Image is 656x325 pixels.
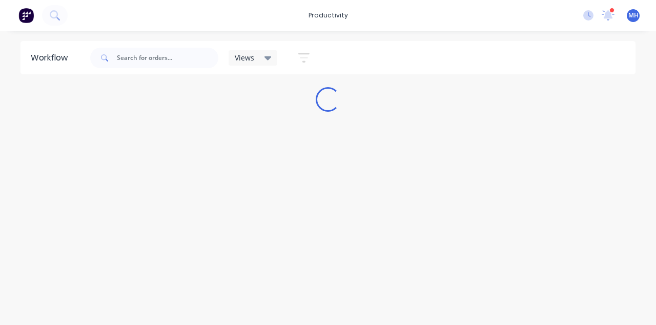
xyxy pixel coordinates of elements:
img: Factory [18,8,34,23]
span: MH [628,11,639,20]
div: Workflow [31,52,73,64]
span: Views [235,52,254,63]
input: Search for orders... [117,48,218,68]
div: productivity [303,8,353,23]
